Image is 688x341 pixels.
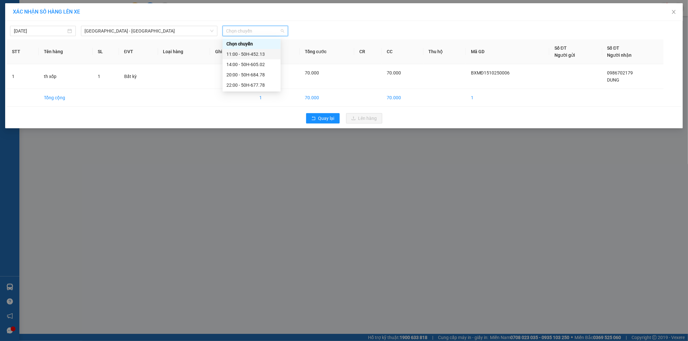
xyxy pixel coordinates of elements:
[158,39,210,64] th: Loại hàng
[5,5,71,21] div: Dãy 4-B15 bến xe [GEOGRAPHIC_DATA]
[466,39,549,64] th: Mã GD
[7,64,39,89] td: 1
[119,39,158,64] th: ĐVT
[5,6,15,13] span: Gửi:
[13,9,80,15] span: XÁC NHẬN SỐ HÀNG LÊN XE
[226,26,284,36] span: Chọn chuyến
[346,113,382,123] button: uploadLên hàng
[223,39,281,49] div: Chọn chuyến
[39,39,93,64] th: Tên hàng
[75,5,149,13] div: Đăk Mil
[226,51,277,58] div: 11:00 - 50H-452.13
[382,89,424,107] td: 70.000
[75,34,84,40] span: TC:
[210,39,254,64] th: Ghi chú
[300,39,354,64] th: Tổng cước
[226,61,277,68] div: 14:00 - 50H-605.02
[39,64,93,89] td: th xốp
[607,45,620,51] span: Số ĐT
[39,89,93,107] td: Tổng cộng
[75,6,91,13] span: Nhận:
[210,29,214,33] span: down
[305,70,319,75] span: 70.000
[554,53,575,58] span: Người gửi
[226,40,277,47] div: Chọn chuyến
[226,71,277,78] div: 20:00 - 50H-684.78
[300,89,354,107] td: 70.000
[607,53,632,58] span: Người nhận
[387,70,401,75] span: 70.000
[607,70,633,75] span: 0986702179
[75,21,149,30] div: 0986702179
[554,45,567,51] span: Số ĐT
[14,27,66,34] input: 15/10/2025
[226,82,277,89] div: 22:00 - 50H-677.78
[471,70,510,75] span: BXMĐ1510250006
[75,13,149,21] div: DUNG
[7,39,39,64] th: STT
[318,115,334,122] span: Quay lại
[311,116,316,121] span: rollback
[98,74,100,79] span: 1
[354,39,382,64] th: CR
[424,39,466,64] th: Thu hộ
[75,30,149,53] span: cx [PERSON_NAME]
[665,3,683,21] button: Close
[119,64,158,89] td: Bất kỳ
[382,39,424,64] th: CC
[671,9,676,15] span: close
[306,113,340,123] button: rollbackQuay lại
[85,26,214,36] span: Sài Gòn - Đắk Nông
[254,89,300,107] td: 1
[607,77,620,83] span: DUNG
[466,89,549,107] td: 1
[93,39,119,64] th: SL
